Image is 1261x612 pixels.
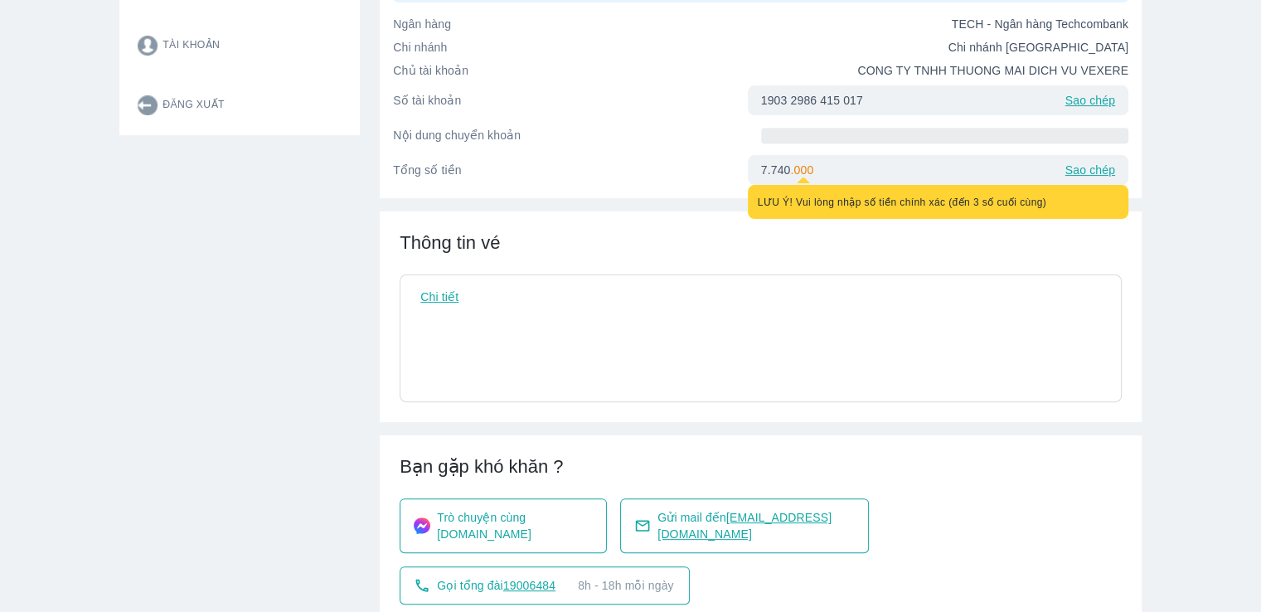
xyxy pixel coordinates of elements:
[1065,162,1115,178] p: Sao chép
[657,509,855,542] span: Gửi mail đến
[393,62,760,79] p: Chủ tài khoản
[657,511,832,541] span: [EMAIL_ADDRESS][DOMAIN_NAME]
[437,509,593,542] span: Trò chuyện cùng [DOMAIN_NAME]
[393,92,747,109] p: Số tài khoản
[761,162,791,178] p: 7.740
[138,36,158,56] img: account
[1065,92,1115,109] p: Sao chép
[420,289,458,305] p: Chi tiết
[393,39,760,56] p: Chi nhánh
[393,162,747,178] p: Tổng số tiền
[578,577,674,594] p: 8h - 18h mỗi ngày
[758,197,1047,208] span: LƯU Ý! Vui lòng nhập số tiền chính xác (đến 3 số cuối cùng)
[393,16,760,32] p: Ngân hàng
[400,232,500,253] span: Thông tin vé
[790,162,813,178] p: . 000
[761,62,1128,79] p: CONG TY TNHH THUONG MAI DICH VU VEXERE
[761,39,1128,56] p: Chi nhánh [GEOGRAPHIC_DATA]
[138,95,158,115] img: logout
[503,579,555,592] span: 19006484
[124,16,360,75] button: Tài khoản
[400,455,1122,478] span: Bạn gặp khó khăn ?
[124,75,360,135] button: Đăng xuất
[393,127,760,143] p: Nội dung chuyển khoản
[761,16,1128,32] p: TECH - Ngân hàng Techcombank
[761,92,863,109] p: 1903 2986 415 017
[437,577,555,594] span: Gọi tổng đài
